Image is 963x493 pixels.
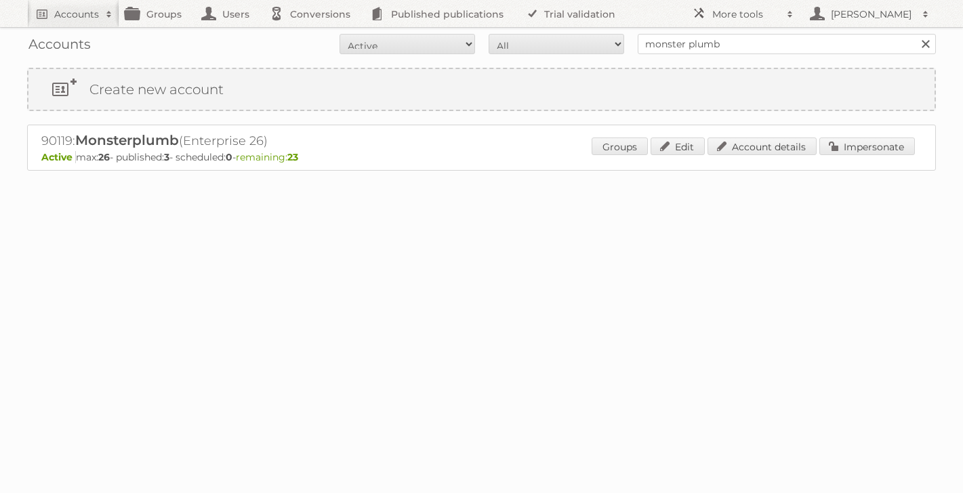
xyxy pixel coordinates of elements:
[226,151,232,163] strong: 0
[164,151,169,163] strong: 3
[75,132,179,148] span: Monsterplumb
[287,151,298,163] strong: 23
[41,132,516,150] h2: 90119: (Enterprise 26)
[712,7,780,21] h2: More tools
[236,151,298,163] span: remaining:
[827,7,916,21] h2: [PERSON_NAME]
[651,137,705,155] a: Edit
[41,151,76,163] span: Active
[98,151,110,163] strong: 26
[819,137,915,155] a: Impersonate
[28,69,935,110] a: Create new account
[708,137,817,155] a: Account details
[592,137,648,155] a: Groups
[54,7,99,21] h2: Accounts
[41,151,922,163] p: max: - published: - scheduled: -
